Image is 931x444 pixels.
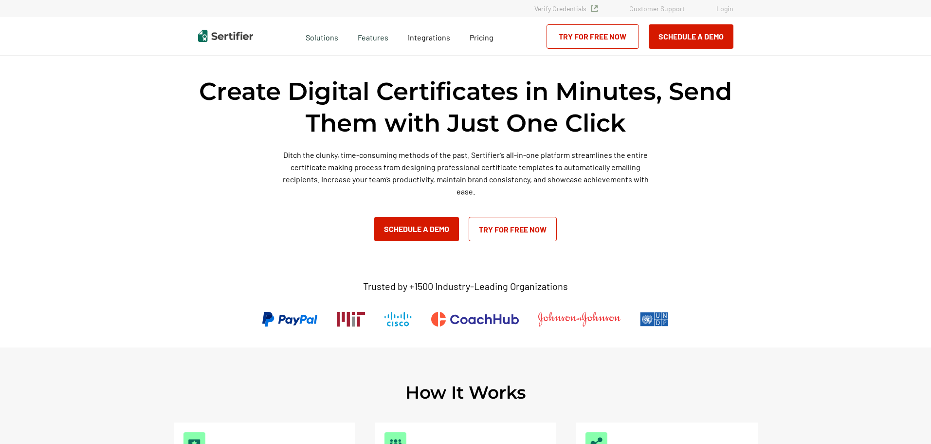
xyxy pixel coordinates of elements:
[384,312,412,327] img: Cisco
[358,30,388,42] span: Features
[198,30,253,42] img: Sertifier | Digital Credentialing Platform
[534,4,598,13] a: Verify Credentials
[538,312,620,327] img: Johnson & Johnson
[629,4,685,13] a: Customer Support
[716,4,733,13] a: Login
[408,33,450,42] span: Integrations
[405,382,526,403] h2: How It Works
[278,149,653,197] p: Ditch the clunky, time-consuming methods of the past. Sertifier’s all-in-one platform streamlines...
[640,312,669,327] img: UNDP
[431,312,519,327] img: CoachHub
[337,312,365,327] img: Massachusetts Institute of Technology
[262,312,317,327] img: PayPal
[547,24,639,49] a: Try for Free Now
[363,280,568,292] p: Trusted by +1500 Industry-Leading Organizations
[408,30,450,42] a: Integrations
[306,30,338,42] span: Solutions
[591,5,598,12] img: Verified
[470,33,493,42] span: Pricing
[469,217,557,241] a: Try for Free Now
[470,30,493,42] a: Pricing
[198,76,733,139] h1: Create Digital Certificates in Minutes, Send Them with Just One Click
